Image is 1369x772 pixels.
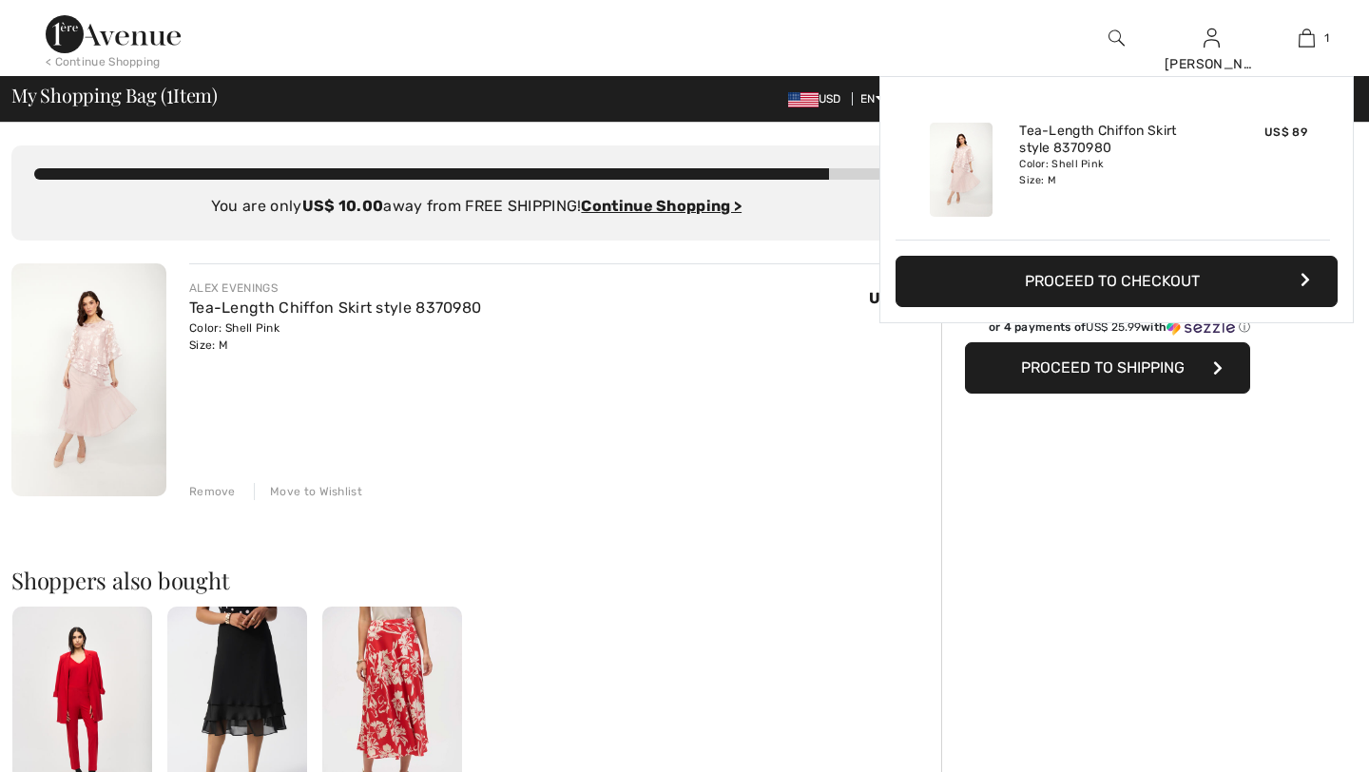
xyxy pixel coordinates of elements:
[166,81,173,106] span: 1
[189,319,481,354] div: Color: Shell Pink Size: M
[46,53,161,70] div: < Continue Shopping
[189,483,236,500] div: Remove
[1109,27,1125,49] img: search the website
[788,92,849,106] span: USD
[46,15,181,53] img: 1ère Avenue
[930,123,993,217] img: Tea-Length Chiffon Skirt style 8370980
[1019,157,1206,187] div: Color: Shell Pink Size: M
[1260,27,1353,49] a: 1
[1204,27,1220,49] img: My Info
[11,263,166,496] img: Tea-Length Chiffon Skirt style 8370980
[1165,54,1258,74] div: [PERSON_NAME]
[11,86,218,105] span: My Shopping Bag ( Item)
[302,197,384,215] strong: US$ 10.00
[11,569,941,591] h2: Shoppers also bought
[1299,27,1315,49] img: My Bag
[788,92,819,107] img: US Dollar
[869,289,926,307] span: US$ 89
[896,256,1338,307] button: Proceed to Checkout
[581,197,742,215] a: Continue Shopping >
[1324,29,1329,47] span: 1
[189,299,481,317] a: Tea-Length Chiffon Skirt style 8370980
[1264,125,1307,139] span: US$ 89
[1204,29,1220,47] a: Sign In
[1019,123,1206,157] a: Tea-Length Chiffon Skirt style 8370980
[34,195,918,218] div: You are only away from FREE SHIPPING!
[860,92,884,106] span: EN
[189,280,481,297] div: ALEX EVENINGS
[254,483,362,500] div: Move to Wishlist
